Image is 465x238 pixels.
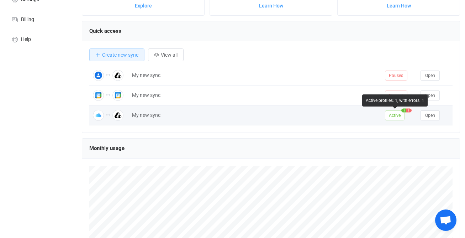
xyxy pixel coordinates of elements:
span: View all [161,52,178,58]
button: Open [421,71,440,81]
img: Apple iCloud Contacts [93,110,104,121]
div: My new sync [128,91,381,99]
img: Google Calendar Meetings [112,90,123,101]
a: Learn How [387,3,411,9]
img: Google Contacts [93,70,104,81]
span: 1 [401,108,406,112]
span: Paused [385,90,407,100]
img: Attio Contacts [112,110,123,121]
span: Billing [21,17,34,22]
span: Paused [385,71,407,81]
a: Learn How [259,3,283,9]
div: My new sync [128,71,381,79]
a: Open [421,112,440,118]
span: Monthly usage [89,145,125,151]
button: Open [421,90,440,100]
button: Create new sync [89,48,144,61]
button: View all [148,48,184,61]
span: Quick access [89,28,121,34]
a: Open [421,92,440,98]
span: Open [425,93,435,98]
div: Active profiles: 1, with errors: 1 [362,94,428,107]
span: Open [425,113,435,118]
span: Create new sync [102,52,138,58]
a: Billing [4,9,75,29]
img: Google Calendar Meetings [93,90,104,101]
a: Help [4,29,75,49]
div: My new sync [128,111,381,119]
a: Explore [135,3,152,9]
button: Open [421,110,440,120]
img: Attio Contacts [112,70,123,81]
span: Active [385,110,405,120]
a: Open [421,72,440,78]
span: Help [21,37,31,42]
span: 1 [406,108,412,112]
div: Open chat [435,209,456,231]
span: Open [425,73,435,78]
